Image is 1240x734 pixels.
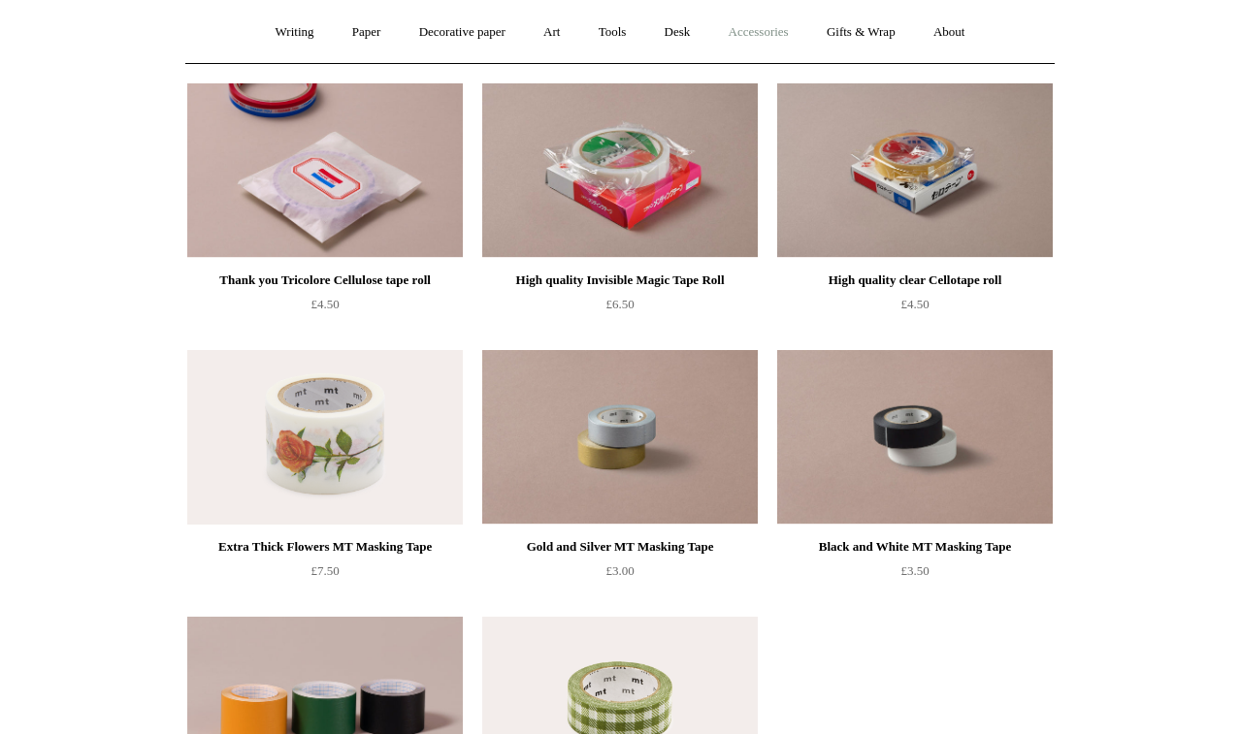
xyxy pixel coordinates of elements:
div: Gold and Silver MT Masking Tape [487,535,753,558]
div: High quality Invisible Magic Tape Roll [487,269,753,292]
a: Thank you Tricolore Cellulose tape roll Thank you Tricolore Cellulose tape roll [187,83,463,258]
img: Black and White MT Masking Tape [777,350,1053,525]
a: Writing [258,7,332,58]
a: Gold and Silver MT Masking Tape £3.00 [482,535,758,615]
img: Thank you Tricolore Cellulose tape roll [187,83,463,258]
span: £7.50 [310,563,339,578]
a: Tools [581,7,644,58]
a: Desk [647,7,708,58]
a: Extra Thick Flowers MT Masking Tape £7.50 [187,535,463,615]
a: Thank you Tricolore Cellulose tape roll £4.50 [187,269,463,348]
span: £4.50 [310,297,339,311]
div: Extra Thick Flowers MT Masking Tape [192,535,458,558]
a: Black and White MT Masking Tape Black and White MT Masking Tape [777,350,1053,525]
a: About [916,7,983,58]
img: High quality Invisible Magic Tape Roll [482,83,758,258]
div: Thank you Tricolore Cellulose tape roll [192,269,458,292]
a: Paper [335,7,399,58]
span: £3.00 [605,563,634,578]
a: Gold and Silver MT Masking Tape Gold and Silver MT Masking Tape [482,350,758,525]
a: High quality Invisible Magic Tape Roll £6.50 [482,269,758,348]
a: High quality clear Cellotape roll £4.50 [777,269,1053,348]
img: High quality clear Cellotape roll [777,83,1053,258]
a: Extra Thick Flowers MT Masking Tape Extra Thick Flowers MT Masking Tape [187,350,463,525]
div: High quality clear Cellotape roll [782,269,1048,292]
a: Accessories [711,7,806,58]
a: High quality Invisible Magic Tape Roll High quality Invisible Magic Tape Roll [482,83,758,258]
img: Extra Thick Flowers MT Masking Tape [187,350,463,525]
a: High quality clear Cellotape roll High quality clear Cellotape roll [777,83,1053,258]
a: Decorative paper [402,7,523,58]
img: Gold and Silver MT Masking Tape [482,350,758,525]
span: £3.50 [900,563,929,578]
a: Black and White MT Masking Tape £3.50 [777,535,1053,615]
span: £4.50 [900,297,929,311]
span: £6.50 [605,297,634,311]
div: Black and White MT Masking Tape [782,535,1048,558]
a: Art [526,7,577,58]
a: Gifts & Wrap [809,7,913,58]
